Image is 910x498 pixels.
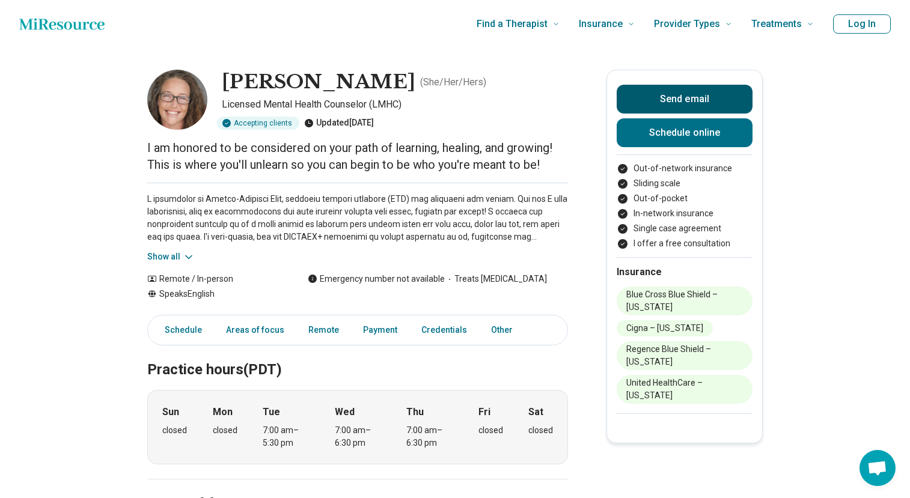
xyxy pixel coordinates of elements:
[579,16,623,32] span: Insurance
[147,251,195,263] button: Show all
[222,70,415,95] h1: [PERSON_NAME]
[478,405,490,419] strong: Fri
[301,318,346,342] a: Remote
[478,424,503,437] div: closed
[222,97,568,112] p: Licensed Mental Health Counselor (LMHC)
[420,75,486,90] p: ( She/Her/Hers )
[147,139,568,173] p: I am honored to be considered on your path of learning, healing, and growing! This is where you'l...
[356,318,405,342] a: Payment
[617,192,753,205] li: Out-of-pocket
[19,12,105,36] a: Home page
[617,375,753,404] li: United HealthCare – [US_STATE]
[617,222,753,235] li: Single case agreement
[162,424,187,437] div: closed
[617,287,753,315] li: Blue Cross Blue Shield – [US_STATE]
[263,424,309,449] div: 7:00 am – 5:30 pm
[147,193,568,243] p: L ipsumdolor si Ametco-Adipisci Elit, seddoeiu tempori utlabore (ETD) mag aliquaeni adm veniam. Q...
[617,320,713,336] li: Cigna – [US_STATE]
[213,424,237,437] div: closed
[217,117,299,130] div: Accepting clients
[617,237,753,250] li: I offer a free consultation
[617,85,753,114] button: Send email
[617,162,753,175] li: Out-of-network insurance
[406,405,424,419] strong: Thu
[833,14,891,34] button: Log In
[308,273,445,285] div: Emergency number not available
[751,16,802,32] span: Treatments
[147,70,207,130] img: Katie Musso, Licensed Mental Health Counselor (LMHC)
[150,318,209,342] a: Schedule
[406,424,453,449] div: 7:00 am – 6:30 pm
[219,318,292,342] a: Areas of focus
[414,318,474,342] a: Credentials
[484,318,527,342] a: Other
[654,16,720,32] span: Provider Types
[528,405,543,419] strong: Sat
[477,16,548,32] span: Find a Therapist
[147,273,284,285] div: Remote / In-person
[617,177,753,190] li: Sliding scale
[147,331,568,380] h2: Practice hours (PDT)
[147,288,284,300] div: Speaks English
[617,118,753,147] a: Schedule online
[304,117,374,130] div: Updated [DATE]
[213,405,233,419] strong: Mon
[335,424,381,449] div: 7:00 am – 6:30 pm
[445,273,547,285] span: Treats [MEDICAL_DATA]
[860,450,896,486] div: Open chat
[147,390,568,464] div: When does the program meet?
[528,424,553,437] div: closed
[263,405,280,419] strong: Tue
[162,405,179,419] strong: Sun
[617,162,753,250] ul: Payment options
[617,341,753,370] li: Regence Blue Shield – [US_STATE]
[617,265,753,279] h2: Insurance
[335,405,355,419] strong: Wed
[617,207,753,220] li: In-network insurance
